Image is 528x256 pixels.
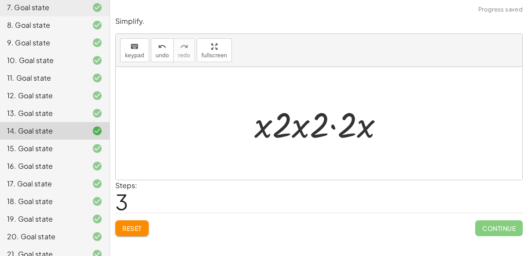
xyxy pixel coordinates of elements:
i: Task finished and correct. [92,37,103,48]
div: 10. Goal state [7,55,78,66]
i: Task finished and correct. [92,196,103,207]
span: redo [178,52,190,59]
i: Task finished and correct. [92,20,103,30]
div: 13. Goal state [7,108,78,119]
label: Steps: [115,181,137,190]
span: keypad [125,52,144,59]
i: Task finished and correct. [92,73,103,83]
i: Task finished and correct. [92,126,103,136]
div: 11. Goal state [7,73,78,83]
i: Task finished and correct. [92,90,103,101]
p: Simplify. [115,16,523,26]
i: redo [180,41,188,52]
i: Task finished and correct. [92,178,103,189]
div: 19. Goal state [7,214,78,224]
div: 20. Goal state [7,231,78,242]
div: 17. Goal state [7,178,78,189]
button: keyboardkeypad [120,38,149,62]
i: Task finished and correct. [92,55,103,66]
span: undo [156,52,169,59]
i: undo [158,41,166,52]
button: redoredo [173,38,195,62]
i: Task finished and correct. [92,231,103,242]
button: Reset [115,220,149,236]
div: 8. Goal state [7,20,78,30]
div: 9. Goal state [7,37,78,48]
i: Task finished and correct. [92,143,103,154]
span: 3 [115,188,128,215]
div: 14. Goal state [7,126,78,136]
i: keyboard [130,41,139,52]
div: 12. Goal state [7,90,78,101]
span: Reset [122,224,142,232]
button: undoundo [151,38,174,62]
span: Progress saved [478,5,523,14]
div: 16. Goal state [7,161,78,171]
i: Task finished and correct. [92,2,103,13]
i: Task finished and correct. [92,161,103,171]
button: fullscreen [197,38,232,62]
div: 7. Goal state [7,2,78,13]
span: fullscreen [202,52,227,59]
i: Task finished and correct. [92,214,103,224]
i: Task finished and correct. [92,108,103,119]
div: 18. Goal state [7,196,78,207]
div: 15. Goal state [7,143,78,154]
